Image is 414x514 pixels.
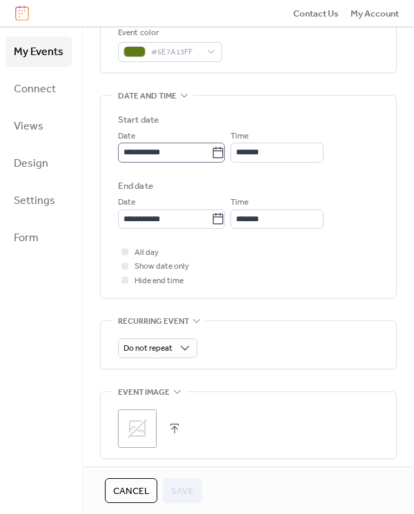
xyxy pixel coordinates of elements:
[118,385,170,399] span: Event image
[6,111,72,141] a: Views
[113,484,149,498] span: Cancel
[6,148,72,178] a: Design
[14,41,63,63] span: My Events
[118,179,153,193] div: End date
[151,45,200,59] span: #5E7A13FF
[124,340,172,356] span: Do not repeat
[351,7,399,21] span: My Account
[135,274,184,288] span: Hide end time
[293,7,339,21] span: Contact Us
[118,113,159,127] div: Start date
[14,227,39,249] span: Form
[293,6,339,20] a: Contact Us
[230,130,248,143] span: Time
[14,116,43,138] span: Views
[135,246,159,260] span: All day
[15,6,29,21] img: logo
[6,74,72,104] a: Connect
[14,79,56,101] span: Connect
[14,190,55,212] span: Settings
[118,130,135,143] span: Date
[118,26,219,40] div: Event color
[6,185,72,216] a: Settings
[14,153,48,175] span: Design
[118,89,177,103] span: Date and time
[118,196,135,209] span: Date
[118,315,189,329] span: Recurring event
[351,6,399,20] a: My Account
[6,37,72,67] a: My Events
[135,260,189,274] span: Show date only
[230,196,248,209] span: Time
[6,223,72,253] a: Form
[118,409,157,448] div: ;
[105,478,157,503] button: Cancel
